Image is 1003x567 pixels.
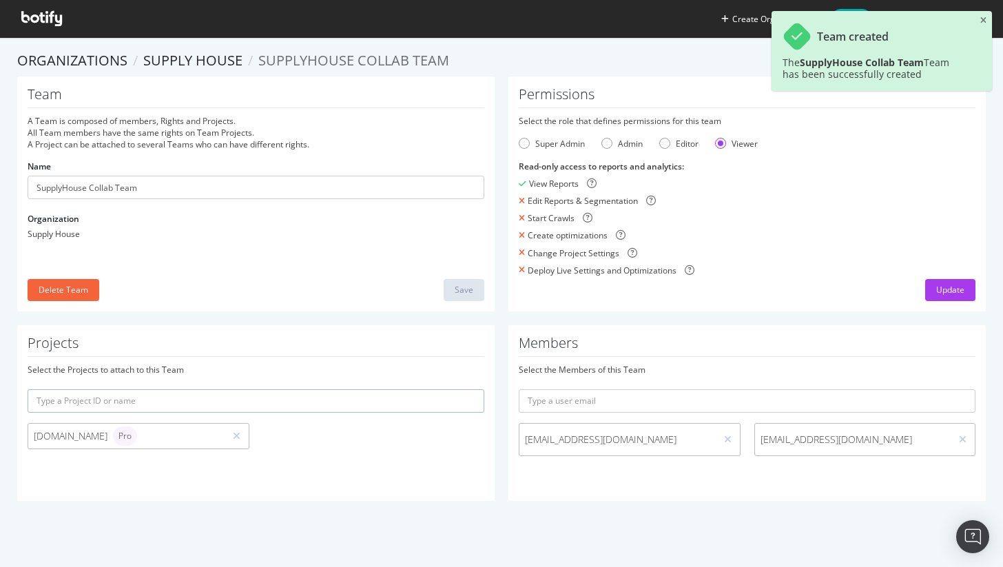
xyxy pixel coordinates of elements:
[525,433,710,446] span: [EMAIL_ADDRESS][DOMAIN_NAME]
[956,520,989,553] div: Open Intercom Messenger
[676,138,699,150] div: Editor
[28,176,484,199] input: Name
[519,87,975,108] h1: Permissions
[528,247,619,259] div: Change Project Settings
[980,17,986,25] div: close toast
[519,115,975,127] div: Select the role that defines permissions for this team
[761,433,946,446] span: [EMAIL_ADDRESS][DOMAIN_NAME]
[455,284,473,296] div: Save
[519,161,975,172] div: Read-only access to reports and analytics :
[882,8,996,30] button: [PERSON_NAME]
[28,115,484,150] div: A Team is composed of members, Rights and Projects. All Team members have the same rights on Team...
[659,138,699,150] div: Editor
[519,336,975,357] h1: Members
[444,279,484,301] button: Save
[783,56,949,81] span: The Team has been successfully created
[28,279,99,301] button: Delete Team
[936,284,964,296] div: Update
[800,56,924,69] b: SupplyHouse Collab Team
[529,178,579,189] div: View Reports
[17,51,127,70] a: Organizations
[528,195,638,207] div: Edit Reports & Segmentation
[28,213,79,225] label: Organization
[28,161,51,172] label: Name
[817,30,889,43] div: Team created
[17,51,986,71] ol: breadcrumbs
[28,336,484,357] h1: Projects
[831,9,871,28] span: Help
[28,389,484,413] input: Type a Project ID or name
[721,12,811,25] button: Create Organization
[528,212,575,224] div: Start Crawls
[28,364,484,375] div: Select the Projects to attach to this Team
[118,432,132,440] span: Pro
[143,51,242,70] a: Supply House
[535,138,585,150] div: Super Admin
[519,364,975,375] div: Select the Members of this Team
[34,426,219,446] div: [DOMAIN_NAME]
[519,389,975,413] input: Type a user email
[28,87,484,108] h1: Team
[925,279,975,301] button: Update
[618,138,643,150] div: Admin
[528,229,608,241] div: Create optimizations
[39,284,88,296] div: Delete Team
[258,51,449,70] span: SupplyHouse Collab Team
[113,426,137,446] div: brand label
[601,138,643,150] div: Admin
[732,138,758,150] div: Viewer
[528,265,676,276] div: Deploy Live Settings and Optimizations
[519,138,585,150] div: Super Admin
[715,138,758,150] div: Viewer
[28,228,484,240] div: Supply House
